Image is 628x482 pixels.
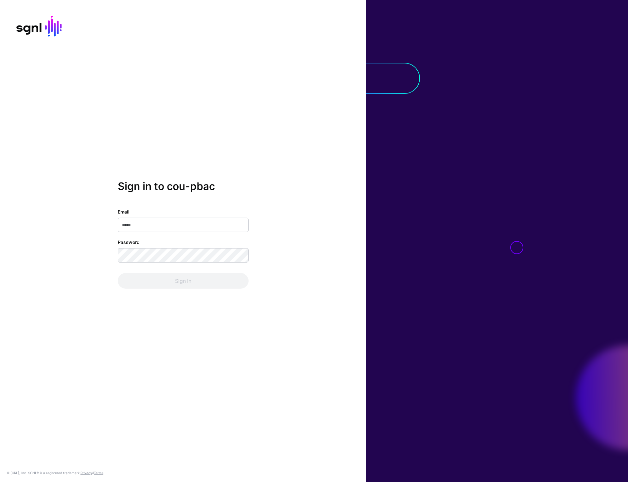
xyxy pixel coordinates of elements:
a: Privacy [80,471,92,475]
label: Email [118,208,130,215]
label: Password [118,239,140,246]
div: © [URL], Inc. SGNL® is a registered trademark. & [7,470,103,475]
h2: Sign in to cou-pbac [118,180,249,193]
a: Terms [94,471,103,475]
